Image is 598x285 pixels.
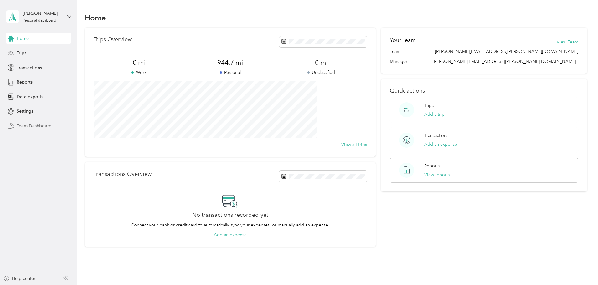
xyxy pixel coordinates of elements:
p: Unclassified [276,69,367,76]
button: Add a trip [424,111,445,118]
span: 0 mi [94,58,185,67]
button: View all trips [341,141,367,148]
h2: No transactions recorded yet [192,212,268,218]
h1: Home [85,14,106,21]
p: Reports [424,163,440,169]
span: [PERSON_NAME][EMAIL_ADDRESS][PERSON_NAME][DOMAIN_NAME] [435,48,578,55]
p: Trips Overview [94,36,132,43]
div: Personal dashboard [23,19,56,23]
span: Team Dashboard [17,123,52,129]
span: Team [390,48,400,55]
p: Trips [424,102,434,109]
span: Trips [17,50,26,56]
span: 0 mi [276,58,367,67]
p: Work [94,69,185,76]
p: Personal [185,69,276,76]
span: Transactions [17,64,42,71]
button: Help center [3,275,35,282]
span: Reports [17,79,33,85]
span: [PERSON_NAME][EMAIL_ADDRESS][PERSON_NAME][DOMAIN_NAME] [433,59,576,64]
p: Transactions Overview [94,171,152,177]
span: Manager [390,58,407,65]
button: Add an expense [424,141,457,148]
span: Data exports [17,94,43,100]
p: Quick actions [390,88,578,94]
div: [PERSON_NAME] [23,10,62,17]
span: Settings [17,108,33,115]
span: 944.7 mi [185,58,276,67]
iframe: Everlance-gr Chat Button Frame [563,250,598,285]
button: Add an expense [214,232,247,238]
p: Connect your bank or credit card to automatically sync your expenses, or manually add an expense. [131,222,329,228]
h2: Your Team [390,36,415,44]
button: View reports [424,171,450,178]
span: Home [17,35,29,42]
p: Transactions [424,132,448,139]
button: View Team [557,39,578,45]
